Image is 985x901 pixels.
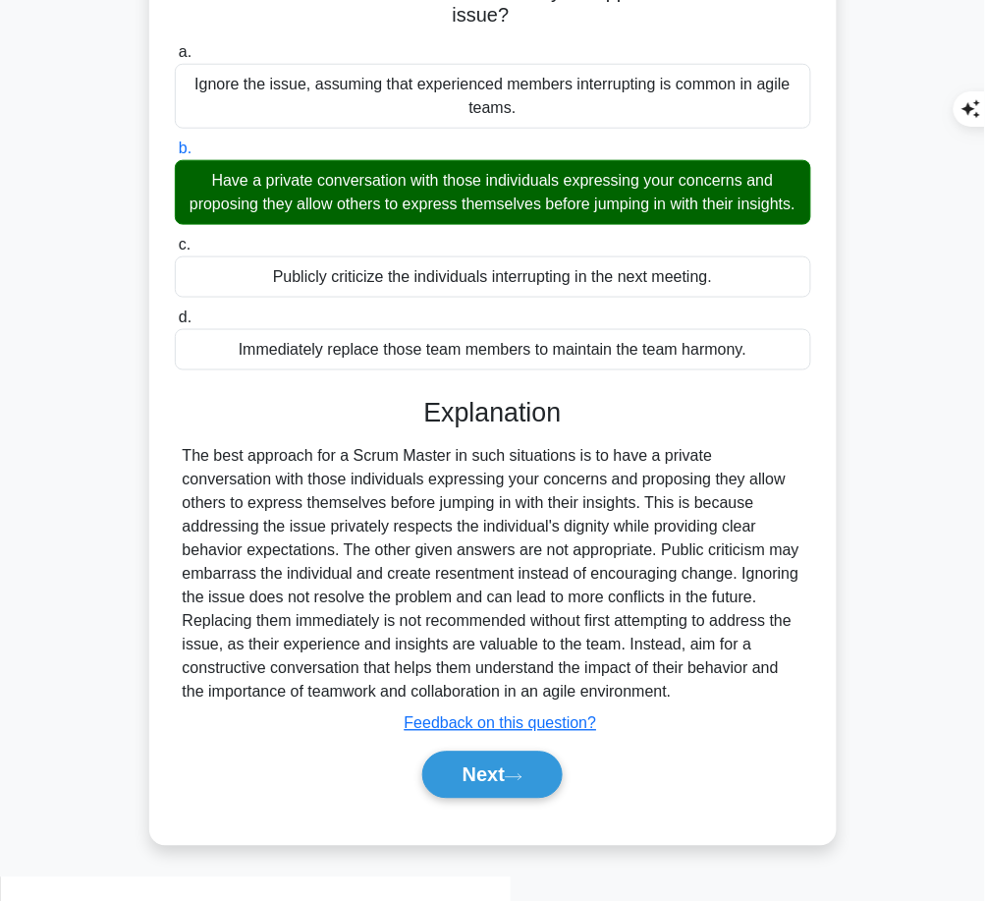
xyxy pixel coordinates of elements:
div: Publicly criticize the individuals interrupting in the next meeting. [175,256,811,298]
h3: Explanation [187,398,799,429]
div: Immediately replace those team members to maintain the team harmony. [175,329,811,370]
div: Ignore the issue, assuming that experienced members interrupting is common in agile teams. [175,64,811,129]
div: The best approach for a Scrum Master in such situations is to have a private conversation with th... [183,445,803,704]
span: a. [179,43,192,60]
span: d. [179,309,192,325]
button: Next [422,752,563,799]
span: c. [179,236,191,253]
div: Have a private conversation with those individuals expressing your concerns and proposing they al... [175,160,811,225]
span: b. [179,140,192,156]
a: Feedback on this question? [405,715,597,732]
